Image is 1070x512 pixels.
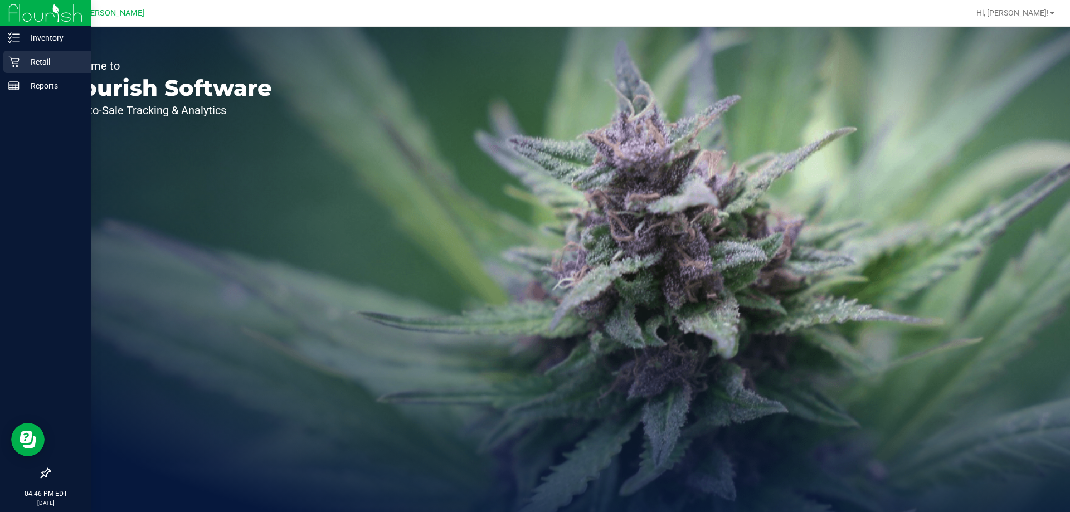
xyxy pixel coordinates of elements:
[20,79,86,92] p: Reports
[20,55,86,69] p: Retail
[60,105,272,116] p: Seed-to-Sale Tracking & Analytics
[5,499,86,507] p: [DATE]
[5,489,86,499] p: 04:46 PM EDT
[83,8,144,18] span: [PERSON_NAME]
[8,80,20,91] inline-svg: Reports
[976,8,1049,17] span: Hi, [PERSON_NAME]!
[20,31,86,45] p: Inventory
[8,32,20,43] inline-svg: Inventory
[60,77,272,99] p: Flourish Software
[11,423,45,456] iframe: Resource center
[60,60,272,71] p: Welcome to
[8,56,20,67] inline-svg: Retail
